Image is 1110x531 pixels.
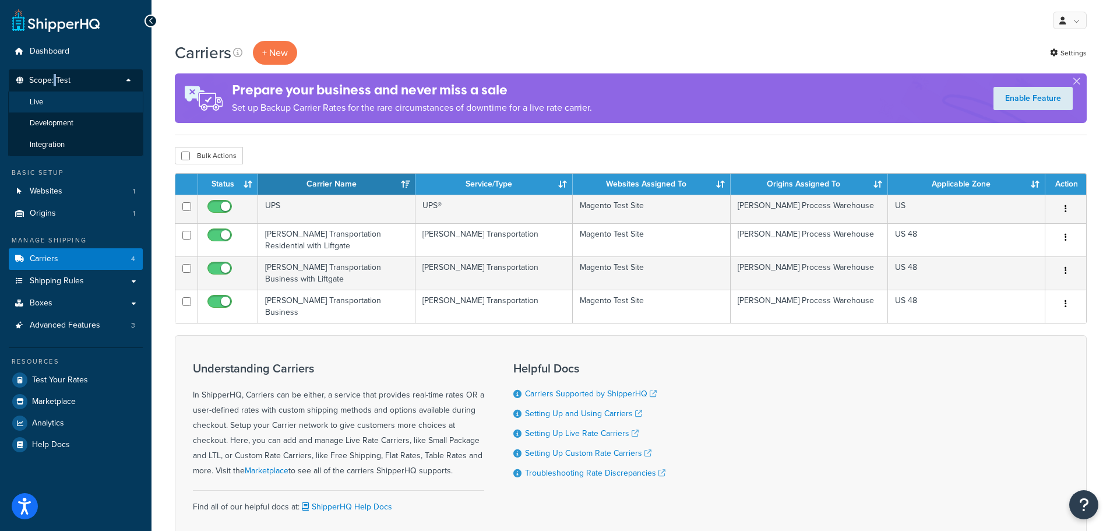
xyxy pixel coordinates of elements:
[8,112,143,134] li: Development
[30,298,52,308] span: Boxes
[573,290,730,323] td: Magento Test Site
[9,357,143,367] div: Resources
[32,440,70,450] span: Help Docs
[299,501,392,513] a: ShipperHQ Help Docs
[30,254,58,264] span: Carriers
[731,256,888,290] td: [PERSON_NAME] Process Warehouse
[415,256,573,290] td: [PERSON_NAME] Transportation
[175,73,232,123] img: ad-rules-rateshop-fe6ec290ccb7230408bd80ed9643f0289d75e0ffd9eb532fc0e269fcd187b520.png
[573,256,730,290] td: Magento Test Site
[415,174,573,195] th: Service/Type: activate to sort column ascending
[9,413,143,434] a: Analytics
[232,100,592,116] p: Set up Backup Carrier Rates for the rare circumstances of downtime for a live rate carrier.
[9,315,143,336] a: Advanced Features 3
[9,315,143,336] li: Advanced Features
[9,391,143,412] a: Marketplace
[731,290,888,323] td: [PERSON_NAME] Process Warehouse
[9,248,143,270] a: Carriers 4
[253,41,297,65] button: + New
[525,427,639,439] a: Setting Up Live Rate Carriers
[175,147,243,164] button: Bulk Actions
[8,134,143,156] li: Integration
[513,362,665,375] h3: Helpful Docs
[993,87,1073,110] a: Enable Feature
[9,181,143,202] li: Websites
[133,209,135,219] span: 1
[888,195,1045,223] td: US
[32,419,64,428] span: Analytics
[30,209,56,219] span: Origins
[888,256,1045,290] td: US 48
[573,195,730,223] td: Magento Test Site
[131,321,135,330] span: 3
[30,47,69,57] span: Dashboard
[131,254,135,264] span: 4
[133,187,135,196] span: 1
[193,362,484,479] div: In ShipperHQ, Carriers can be either, a service that provides real-time rates OR a user-defined r...
[573,223,730,256] td: Magento Test Site
[30,118,73,128] span: Development
[9,41,143,62] a: Dashboard
[731,174,888,195] th: Origins Assigned To: activate to sort column ascending
[258,256,415,290] td: [PERSON_NAME] Transportation Business with Liftgate
[175,41,231,64] h1: Carriers
[415,290,573,323] td: [PERSON_NAME] Transportation
[9,434,143,455] a: Help Docs
[32,397,76,407] span: Marketplace
[9,248,143,270] li: Carriers
[888,174,1045,195] th: Applicable Zone: activate to sort column ascending
[9,370,143,391] a: Test Your Rates
[9,203,143,224] li: Origins
[525,467,665,479] a: Troubleshooting Rate Discrepancies
[198,174,258,195] th: Status: activate to sort column ascending
[888,223,1045,256] td: US 48
[415,223,573,256] td: [PERSON_NAME] Transportation
[30,97,43,107] span: Live
[232,80,592,100] h4: Prepare your business and never miss a sale
[525,388,657,400] a: Carriers Supported by ShipperHQ
[258,223,415,256] td: [PERSON_NAME] Transportation Residential with Liftgate
[731,195,888,223] td: [PERSON_NAME] Process Warehouse
[258,174,415,195] th: Carrier Name: activate to sort column ascending
[525,447,651,459] a: Setting Up Custom Rate Carriers
[30,321,100,330] span: Advanced Features
[1050,45,1087,61] a: Settings
[9,235,143,245] div: Manage Shipping
[29,76,71,86] span: Scope: Test
[573,174,730,195] th: Websites Assigned To: activate to sort column ascending
[258,195,415,223] td: UPS
[32,375,88,385] span: Test Your Rates
[415,195,573,223] td: UPS®
[1045,174,1086,195] th: Action
[9,293,143,314] a: Boxes
[9,270,143,292] a: Shipping Rules
[245,465,288,477] a: Marketplace
[193,362,484,375] h3: Understanding Carriers
[258,290,415,323] td: [PERSON_NAME] Transportation Business
[12,9,100,32] a: ShipperHQ Home
[8,92,143,113] li: Live
[888,290,1045,323] td: US 48
[9,181,143,202] a: Websites 1
[193,490,484,515] div: Find all of our helpful docs at:
[1069,490,1098,519] button: Open Resource Center
[525,407,642,420] a: Setting Up and Using Carriers
[30,276,84,286] span: Shipping Rules
[30,140,65,150] span: Integration
[30,187,62,196] span: Websites
[9,168,143,178] div: Basic Setup
[731,223,888,256] td: [PERSON_NAME] Process Warehouse
[9,203,143,224] a: Origins 1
